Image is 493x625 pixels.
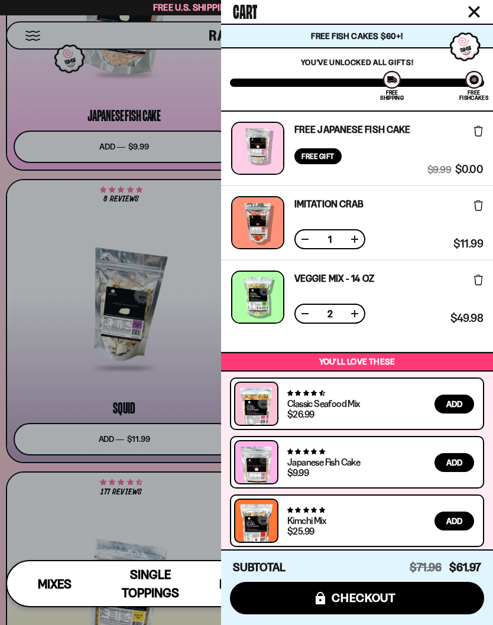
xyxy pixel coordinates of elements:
[410,561,442,574] span: $71.96
[450,313,483,324] span: $49.98
[103,561,199,606] a: Single Toppings
[427,164,451,175] span: $9.99
[446,458,462,467] span: Add
[332,591,396,604] span: checkout
[294,125,410,134] a: Free Japanese Fish Cake
[230,582,484,614] button: checkout
[7,561,103,606] a: Mixes
[287,409,314,419] div: $26.99
[198,561,294,606] a: Bundles
[287,506,325,514] span: 4.76 stars
[224,356,490,367] p: You’ll love these
[287,456,360,468] a: Japanese Fish Cake
[455,164,483,175] span: $0.00
[465,3,483,21] button: Close cart
[153,2,340,13] span: Free U.S. Shipping on Orders over $40 🍜
[287,389,325,397] span: 4.68 stars
[287,526,314,536] div: $25.99
[320,235,339,244] span: 1
[449,561,481,574] span: $61.97
[38,577,72,591] span: Mixes
[380,90,403,100] div: Free Shipping
[287,398,360,409] a: Classic Seafood Mix
[287,515,326,526] a: Kimchi Mix
[446,400,462,408] span: Add
[294,199,364,209] a: Imitation Crab
[434,512,474,530] button: Add
[434,395,474,414] button: Add
[122,567,179,600] span: Single Toppings
[453,239,483,249] span: $11.99
[320,309,339,318] span: 2
[446,517,462,525] span: Add
[459,90,488,100] div: Free Fishcakes
[434,453,474,472] button: Add
[311,31,403,41] span: Free Fish Cakes $60+!
[233,562,286,574] h4: Subtotal
[287,448,325,455] span: 4.77 stars
[230,57,484,67] p: You've unlocked all gifts!
[219,577,273,591] span: Bundles
[287,468,309,477] div: $9.99
[294,148,342,164] div: Free Gift
[294,274,374,283] a: Veggie Mix - 14 OZ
